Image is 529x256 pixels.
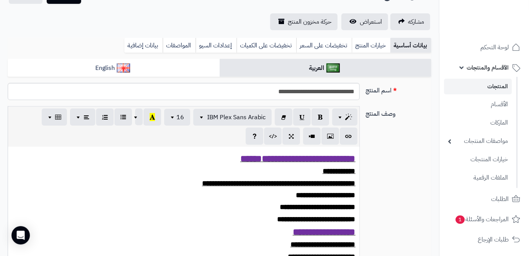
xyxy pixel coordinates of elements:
[288,17,331,26] span: حركة مخزون المنتج
[124,38,163,53] a: بيانات إضافية
[491,194,509,204] span: الطلبات
[352,38,390,53] a: خيارات المنتج
[363,106,434,118] label: وصف المنتج
[467,62,509,73] span: الأقسام والمنتجات
[193,109,272,126] button: IBM Plex Sans Arabic
[117,63,130,73] img: English
[363,83,434,95] label: اسم المنتج
[390,38,431,53] a: بيانات أساسية
[327,63,340,73] img: العربية
[444,210,524,228] a: المراجعات والأسئلة1
[444,79,512,94] a: المنتجات
[196,38,237,53] a: إعدادات السيو
[480,42,509,53] span: لوحة التحكم
[163,38,196,53] a: المواصفات
[478,234,509,245] span: طلبات الإرجاع
[444,190,524,208] a: الطلبات
[444,115,512,131] a: الماركات
[220,59,432,78] a: العربية
[176,113,184,122] span: 16
[296,38,352,53] a: تخفيضات على السعر
[444,230,524,249] a: طلبات الإرجاع
[390,13,430,30] a: مشاركه
[164,109,190,126] button: 16
[444,133,512,149] a: مواصفات المنتجات
[237,38,296,53] a: تخفيضات على الكميات
[444,151,512,168] a: خيارات المنتجات
[444,170,512,186] a: الملفات الرقمية
[444,96,512,113] a: الأقسام
[270,13,338,30] a: حركة مخزون المنتج
[456,215,465,224] span: 1
[444,38,524,57] a: لوحة التحكم
[341,13,388,30] a: استعراض
[455,214,509,225] span: المراجعات والأسئلة
[8,59,220,78] a: English
[477,21,522,37] img: logo-2.png
[408,17,424,26] span: مشاركه
[207,113,266,122] span: IBM Plex Sans Arabic
[360,17,382,26] span: استعراض
[11,226,30,245] div: Open Intercom Messenger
